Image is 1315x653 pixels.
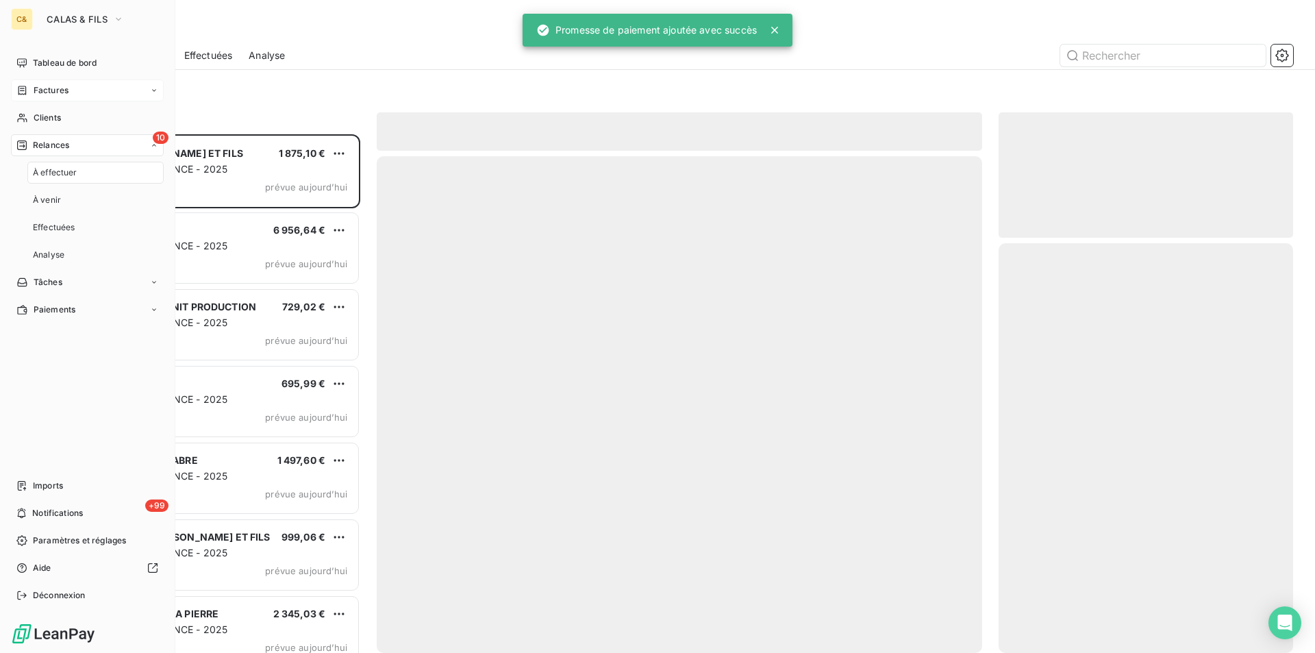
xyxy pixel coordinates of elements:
span: Analyse [33,249,64,261]
span: prévue aujourd’hui [265,258,347,269]
span: 1 497,60 € [277,454,326,466]
input: Rechercher [1060,45,1266,66]
span: Clients [34,112,61,124]
span: 1 875,10 € [279,147,326,159]
a: Aide [11,557,164,579]
span: prévue aujourd’hui [265,489,347,500]
span: Notifications [32,507,83,519]
span: Factures [34,84,68,97]
div: C& [11,8,33,30]
span: Tâches [34,276,62,288]
span: prévue aujourd’hui [265,642,347,653]
span: Paiements [34,304,75,316]
span: prévue aujourd’hui [265,412,347,423]
span: Relances [33,139,69,151]
img: Logo LeanPay [11,623,96,645]
span: CALAS & FILS [47,14,108,25]
span: Imports [33,480,63,492]
span: Paramètres et réglages [33,534,126,547]
span: 999,06 € [281,531,325,543]
span: prévue aujourd’hui [265,335,347,346]
span: SARL AIME [PERSON_NAME] ET FILS [97,531,271,543]
span: 2 345,03 € [273,608,326,619]
span: +99 [145,500,168,512]
span: prévue aujourd’hui [265,182,347,193]
span: 695,99 € [281,378,325,389]
span: DIFFUSION GRANIT PRODUCTION [97,301,256,312]
span: 10 [153,132,168,144]
span: prévue aujourd’hui [265,565,347,576]
div: Promesse de paiement ajoutée avec succès [536,18,757,42]
span: Tableau de bord [33,57,97,69]
span: À effectuer [33,167,77,179]
span: Effectuées [184,49,233,62]
span: 6 956,64 € [273,224,326,236]
span: Analyse [249,49,285,62]
div: Open Intercom Messenger [1268,606,1301,639]
span: Effectuées [33,221,75,234]
div: grid [66,134,360,653]
span: À venir [33,194,61,206]
span: Déconnexion [33,589,86,602]
span: Aide [33,562,51,574]
span: 729,02 € [282,301,325,312]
